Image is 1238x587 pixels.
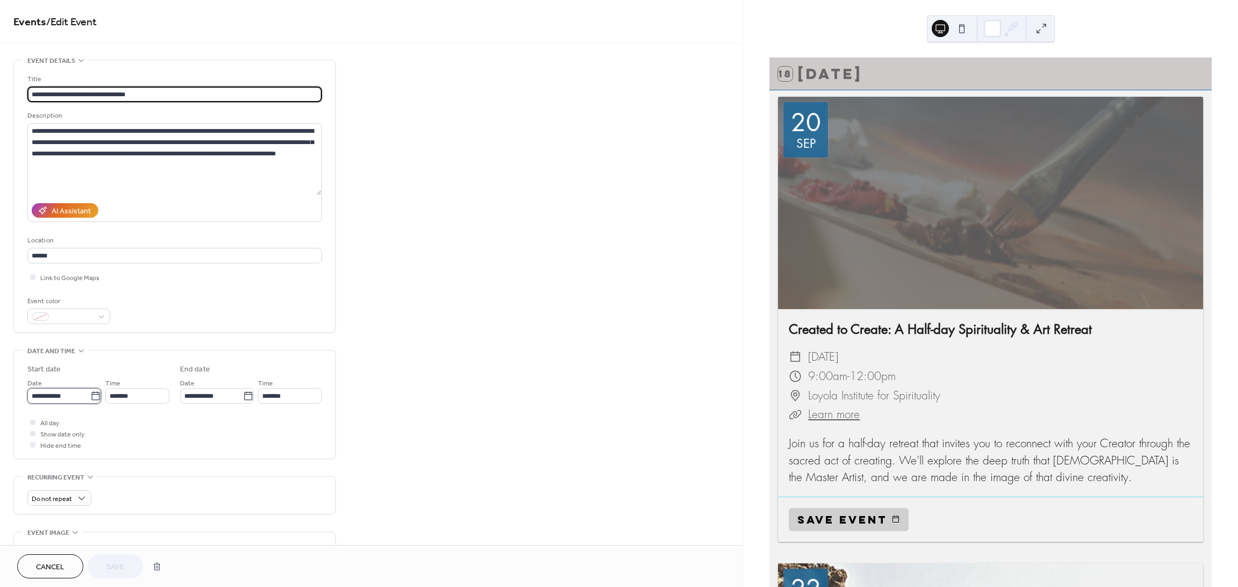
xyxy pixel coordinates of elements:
[17,554,83,578] button: Cancel
[791,110,821,134] div: 20
[789,386,802,405] div: ​
[27,74,320,85] div: Title
[847,367,850,386] span: -
[32,203,98,218] button: AI Assistant
[180,378,195,389] span: Date
[27,110,320,121] div: Description
[258,378,273,389] span: Time
[27,378,42,389] span: Date
[27,296,108,307] div: Event color
[27,235,320,246] div: Location
[778,435,1203,486] div: Join us for a half-day retreat that invites you to reconnect with your Creator through the sacred...
[789,367,802,386] div: ​
[52,206,91,217] div: AI Assistant
[46,12,97,33] span: / Edit Event
[32,493,72,505] span: Do not repeat
[808,367,847,386] span: 9:00am
[808,407,860,421] a: Learn more
[40,429,84,440] span: Show date only
[27,364,61,375] div: Start date
[808,386,940,405] span: Loyola Institute for Spirituality
[27,346,75,357] span: Date and time
[796,138,816,150] div: Sep
[789,405,802,424] div: ​
[27,55,75,67] span: Event details
[180,364,210,375] div: End date
[808,347,838,367] span: [DATE]
[36,562,64,573] span: Cancel
[13,12,46,33] a: Events
[40,440,81,452] span: Hide end time
[789,321,1092,338] a: Created to Create: A Half-day Spirituality & Art Retreat
[789,347,802,367] div: ​
[40,273,99,284] span: Link to Google Maps
[789,508,909,531] button: Save event
[40,418,59,429] span: All day
[105,378,120,389] span: Time
[27,527,69,539] span: Event image
[27,472,84,483] span: Recurring event
[850,367,896,386] span: 12:00pm
[905,64,1091,83] div: Upcoming events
